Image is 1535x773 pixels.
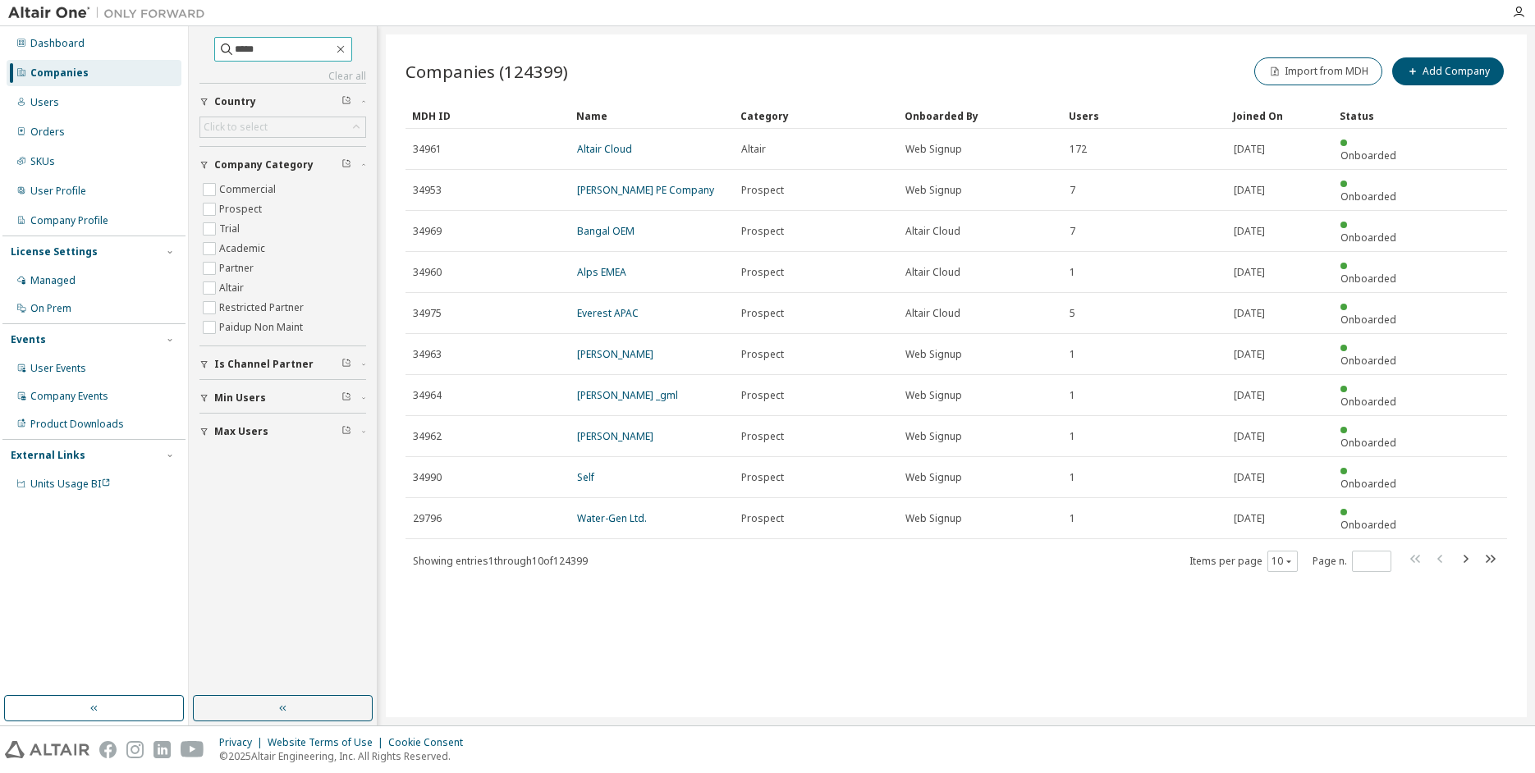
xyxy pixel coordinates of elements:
div: Category [740,103,891,129]
a: Everest APAC [577,306,639,320]
span: Onboarded [1340,395,1396,409]
span: Prospect [741,512,784,525]
button: Country [199,84,366,120]
p: © 2025 Altair Engineering, Inc. All Rights Reserved. [219,749,473,763]
div: Cookie Consent [388,736,473,749]
div: Orders [30,126,65,139]
div: User Profile [30,185,86,198]
span: Clear filter [341,425,351,438]
span: Web Signup [905,471,962,484]
a: Self [577,470,594,484]
div: MDH ID [412,103,563,129]
label: Restricted Partner [219,298,307,318]
span: Altair [741,143,766,156]
button: Is Channel Partner [199,346,366,382]
span: [DATE] [1234,430,1265,443]
span: 34990 [413,471,442,484]
span: Onboarded [1340,477,1396,491]
button: Company Category [199,147,366,183]
a: Alps EMEA [577,265,626,279]
label: Academic [219,239,268,258]
a: Altair Cloud [577,142,632,156]
span: Prospect [741,389,784,402]
span: 34964 [413,389,442,402]
span: Onboarded [1340,313,1396,327]
span: 7 [1070,225,1075,238]
span: [DATE] [1234,307,1265,320]
span: [DATE] [1234,184,1265,197]
span: Showing entries 1 through 10 of 124399 [413,554,588,568]
div: Website Terms of Use [268,736,388,749]
span: Prospect [741,471,784,484]
button: Add Company [1392,57,1504,85]
span: Clear filter [341,95,351,108]
div: Click to select [200,117,365,137]
span: Web Signup [905,430,962,443]
span: Altair Cloud [905,266,960,279]
div: License Settings [11,245,98,258]
label: Commercial [219,180,279,199]
span: Onboarded [1340,272,1396,286]
label: Partner [219,258,257,278]
div: User Events [30,362,86,375]
div: Company Profile [30,214,108,227]
div: Company Events [30,390,108,403]
span: 34960 [413,266,442,279]
span: Web Signup [905,143,962,156]
span: Onboarded [1340,231,1396,245]
span: [DATE] [1234,143,1265,156]
span: [DATE] [1234,471,1265,484]
span: Min Users [214,391,266,405]
span: Max Users [214,425,268,438]
div: Users [30,96,59,109]
div: Onboarded By [905,103,1056,129]
span: Page n. [1313,551,1391,572]
img: Altair One [8,5,213,21]
div: SKUs [30,155,55,168]
span: Companies (124399) [406,60,568,83]
span: Country [214,95,256,108]
span: Web Signup [905,184,962,197]
label: Trial [219,219,243,239]
span: Onboarded [1340,190,1396,204]
div: Privacy [219,736,268,749]
span: [DATE] [1234,389,1265,402]
span: Items per page [1189,551,1298,572]
span: 1 [1070,430,1075,443]
button: Max Users [199,414,366,450]
div: Managed [30,274,76,287]
span: Prospect [741,307,784,320]
span: 1 [1070,266,1075,279]
span: Clear filter [341,158,351,172]
span: Onboarded [1340,149,1396,162]
span: 1 [1070,512,1075,525]
div: Click to select [204,121,268,134]
span: Web Signup [905,512,962,525]
span: 7 [1070,184,1075,197]
span: [DATE] [1234,266,1265,279]
a: Water-Gen Ltd. [577,511,647,525]
label: Altair [219,278,247,298]
div: On Prem [30,302,71,315]
img: linkedin.svg [153,741,171,758]
div: Dashboard [30,37,85,50]
span: 34975 [413,307,442,320]
span: 34953 [413,184,442,197]
span: Onboarded [1340,354,1396,368]
span: Altair Cloud [905,307,960,320]
span: Web Signup [905,348,962,361]
label: Paidup Non Maint [219,318,306,337]
button: Import from MDH [1254,57,1382,85]
span: Clear filter [341,391,351,405]
a: Bangal OEM [577,224,635,238]
span: Prospect [741,348,784,361]
img: youtube.svg [181,741,204,758]
span: [DATE] [1234,225,1265,238]
span: [DATE] [1234,348,1265,361]
div: Companies [30,66,89,80]
span: Onboarded [1340,436,1396,450]
span: 1 [1070,389,1075,402]
span: Clear filter [341,358,351,371]
span: 1 [1070,348,1075,361]
span: 29796 [413,512,442,525]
